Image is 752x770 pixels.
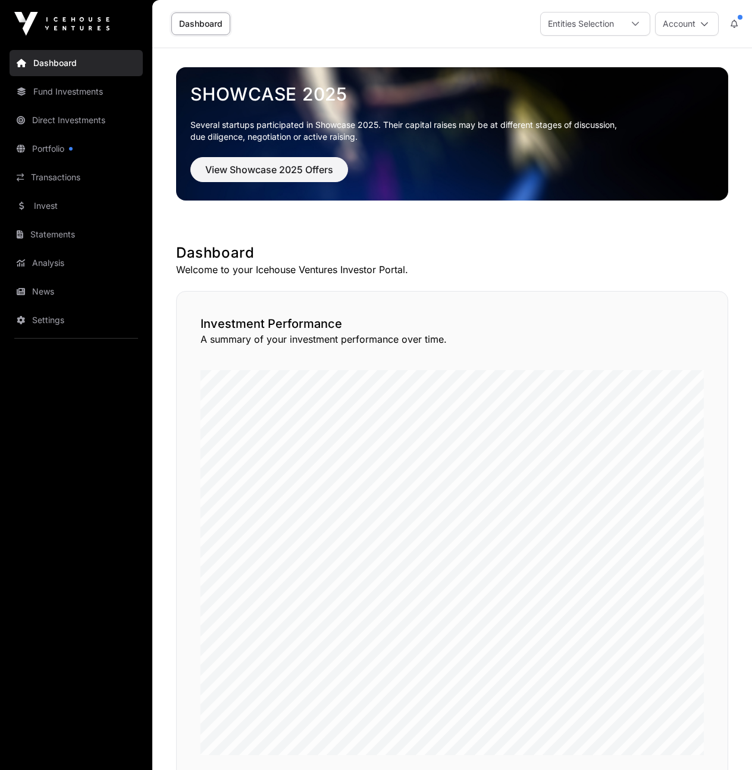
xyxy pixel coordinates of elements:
[10,164,143,190] a: Transactions
[10,79,143,105] a: Fund Investments
[693,713,752,770] iframe: Chat Widget
[10,50,143,76] a: Dashboard
[190,119,714,143] p: Several startups participated in Showcase 2025. Their capital raises may be at different stages o...
[10,278,143,305] a: News
[190,157,348,182] button: View Showcase 2025 Offers
[10,136,143,162] a: Portfolio
[190,83,714,105] a: Showcase 2025
[190,169,348,181] a: View Showcase 2025 Offers
[14,12,109,36] img: Icehouse Ventures Logo
[176,262,728,277] p: Welcome to your Icehouse Ventures Investor Portal.
[176,67,728,201] img: Showcase 2025
[541,12,621,35] div: Entities Selection
[200,315,704,332] h2: Investment Performance
[10,250,143,276] a: Analysis
[176,243,728,262] h1: Dashboard
[655,12,719,36] button: Account
[10,307,143,333] a: Settings
[10,107,143,133] a: Direct Investments
[10,221,143,248] a: Statements
[10,193,143,219] a: Invest
[200,332,704,346] p: A summary of your investment performance over time.
[171,12,230,35] a: Dashboard
[205,162,333,177] span: View Showcase 2025 Offers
